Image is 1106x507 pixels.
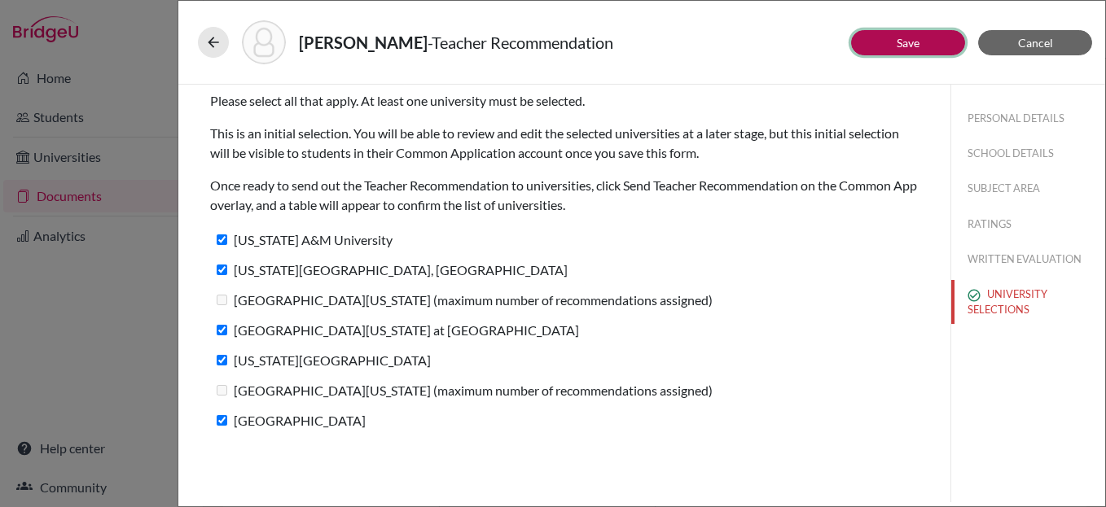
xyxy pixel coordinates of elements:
label: [US_STATE][GEOGRAPHIC_DATA] [210,348,431,372]
label: [GEOGRAPHIC_DATA][US_STATE] (maximum number of recommendations assigned) [210,378,713,402]
input: [GEOGRAPHIC_DATA] [217,415,227,426]
button: UNIVERSITY SELECTIONS [951,280,1105,324]
p: This is an initial selection. You will be able to review and edit the selected universities at a ... [210,124,919,163]
span: - Teacher Recommendation [428,33,613,52]
button: RATINGS [951,210,1105,238]
button: WRITTEN EVALUATION [951,245,1105,273]
button: SUBJECT AREA [951,174,1105,203]
label: [US_STATE] A&M University [210,228,393,251]
p: Please select all that apply. At least one university must be selected. [210,91,919,111]
input: [US_STATE][GEOGRAPHIC_DATA] [217,355,227,365]
input: [GEOGRAPHIC_DATA][US_STATE] (maximum number of recommendations assigned) [217,385,227,396]
input: [GEOGRAPHIC_DATA][US_STATE] (maximum number of recommendations assigned) [217,295,227,305]
label: [GEOGRAPHIC_DATA] [210,409,366,432]
input: [US_STATE][GEOGRAPHIC_DATA], [GEOGRAPHIC_DATA] [217,264,227,275]
input: [US_STATE] A&M University [217,234,227,245]
input: [GEOGRAPHIC_DATA][US_STATE] at [GEOGRAPHIC_DATA] [217,325,227,335]
strong: [PERSON_NAME] [299,33,428,52]
img: check_circle_outline-e4d4ac0f8e9136db5ab2.svg [968,289,981,302]
label: [GEOGRAPHIC_DATA][US_STATE] (maximum number of recommendations assigned) [210,288,713,312]
label: [GEOGRAPHIC_DATA][US_STATE] at [GEOGRAPHIC_DATA] [210,318,579,342]
label: [US_STATE][GEOGRAPHIC_DATA], [GEOGRAPHIC_DATA] [210,258,568,282]
button: SCHOOL DETAILS [951,139,1105,168]
p: Once ready to send out the Teacher Recommendation to universities, click Send Teacher Recommendat... [210,176,919,215]
button: PERSONAL DETAILS [951,104,1105,133]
